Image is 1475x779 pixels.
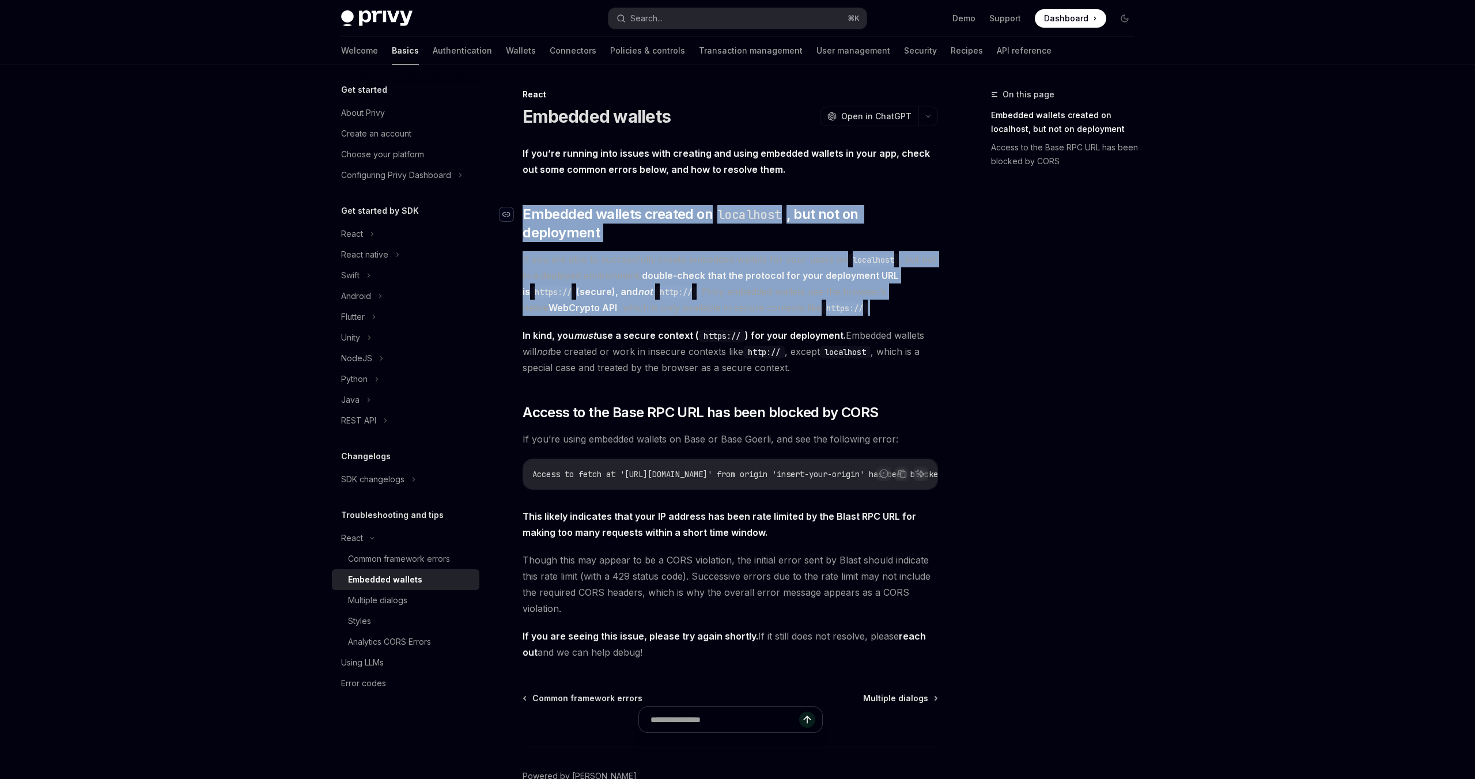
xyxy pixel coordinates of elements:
span: Embedded wallets will be created or work in insecure contexts like , except , which is a special ... [523,327,938,376]
span: ⌘ K [848,14,860,23]
a: Create an account [332,123,479,144]
a: Common framework errors [332,549,479,569]
div: Common framework errors [348,552,450,566]
div: REST API [341,414,376,428]
span: Open in ChatGPT [841,111,912,122]
a: Security [904,37,937,65]
a: Using LLMs [332,652,479,673]
h5: Troubleshooting and tips [341,508,444,522]
a: WebCrypto API [549,302,617,314]
a: Common framework errors [524,693,642,704]
button: Send message [799,712,815,728]
div: React [523,89,938,100]
div: Using LLMs [341,656,384,670]
code: https:// [822,302,868,315]
code: https:// [699,330,745,342]
h5: Changelogs [341,449,391,463]
button: Search...⌘K [608,8,867,29]
span: On this page [1003,88,1054,101]
span: If you are able to successfully create embedded wallets for your users on , but not in a deployed... [523,251,938,316]
button: Toggle dark mode [1115,9,1134,28]
a: Analytics CORS Errors [332,631,479,652]
div: React native [341,248,388,262]
a: Demo [952,13,975,24]
a: Styles [332,611,479,631]
div: Create an account [341,127,411,141]
div: About Privy [341,106,385,120]
div: Embedded wallets [348,573,422,587]
span: Access to fetch at '[URL][DOMAIN_NAME]' from origin 'insert-your-origin' has been blocked by CORS... [532,469,1026,479]
div: Choose your platform [341,148,424,161]
a: Support [989,13,1021,24]
div: Configuring Privy Dashboard [341,168,451,182]
div: Analytics CORS Errors [348,635,431,649]
div: Python [341,372,368,386]
strong: If you are seeing this issue, please try again shortly. [523,630,758,642]
em: must [574,330,596,341]
div: React [341,531,363,545]
span: If you’re using embedded wallets on Base or Base Goerli, and see the following error: [523,431,938,447]
div: React [341,227,363,241]
code: http:// [743,346,785,358]
img: dark logo [341,10,413,27]
a: Embedded wallets created on localhost, but not on deployment [991,106,1143,138]
code: localhost [820,346,871,358]
a: User management [816,37,890,65]
a: API reference [997,37,1052,65]
code: http:// [655,286,697,298]
a: Authentication [433,37,492,65]
h5: Get started by SDK [341,204,419,218]
a: Navigate to header [500,205,523,224]
a: Welcome [341,37,378,65]
div: Multiple dialogs [348,593,407,607]
div: Swift [341,269,360,282]
a: Embedded wallets [332,569,479,590]
a: Wallets [506,37,536,65]
a: Choose your platform [332,144,479,165]
h1: Embedded wallets [523,106,671,127]
strong: If you’re running into issues with creating and using embedded wallets in your app, check out som... [523,148,930,175]
button: Open in ChatGPT [820,107,918,126]
code: https:// [530,286,576,298]
span: If it still does not resolve, please and we can help debug! [523,628,938,660]
a: Error codes [332,673,479,694]
span: Dashboard [1044,13,1088,24]
a: Dashboard [1035,9,1106,28]
div: SDK changelogs [341,472,404,486]
div: Android [341,289,371,303]
button: Copy the contents from the code block [895,466,910,481]
strong: In kind, you use a secure context ( ) for your deployment. [523,330,846,341]
a: Multiple dialogs [863,693,937,704]
span: Access to the Base RPC URL has been blocked by CORS [523,403,878,422]
strong: double-check that the protocol for your deployment URL is (secure), and [523,270,899,297]
span: Common framework errors [532,693,642,704]
span: Embedded wallets created on , but not on deployment [523,205,938,242]
a: Connectors [550,37,596,65]
span: Though this may appear to be a CORS violation, the initial error sent by Blast should indicate th... [523,552,938,617]
a: Policies & controls [610,37,685,65]
div: Flutter [341,310,365,324]
button: Ask AI [913,466,928,481]
a: Transaction management [699,37,803,65]
a: About Privy [332,103,479,123]
code: localhost [713,206,786,224]
a: Access to the Base RPC URL has been blocked by CORS [991,138,1143,171]
h5: Get started [341,83,387,97]
div: Java [341,393,360,407]
button: Report incorrect code [876,466,891,481]
span: Multiple dialogs [863,693,928,704]
em: not [638,286,653,297]
code: localhost [848,254,899,266]
div: Search... [630,12,663,25]
a: Recipes [951,37,983,65]
div: Unity [341,331,360,345]
a: Multiple dialogs [332,590,479,611]
div: Styles [348,614,371,628]
strong: This likely indicates that your IP address has been rate limited by the Blast RPC URL for making ... [523,510,916,538]
em: not [536,346,550,357]
a: Basics [392,37,419,65]
div: NodeJS [341,351,372,365]
div: Error codes [341,676,386,690]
